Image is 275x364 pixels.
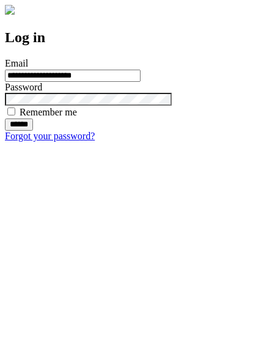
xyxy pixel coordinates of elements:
a: Forgot your password? [5,131,95,141]
label: Email [5,58,28,68]
label: Remember me [20,107,77,117]
img: logo-4e3dc11c47720685a147b03b5a06dd966a58ff35d612b21f08c02c0306f2b779.png [5,5,15,15]
label: Password [5,82,42,92]
h2: Log in [5,29,270,46]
